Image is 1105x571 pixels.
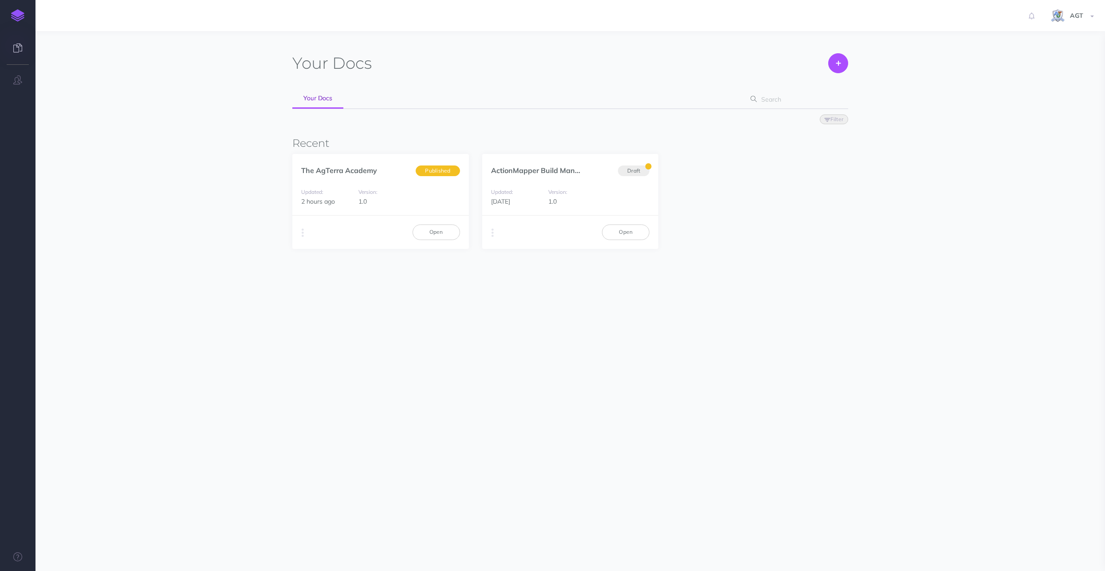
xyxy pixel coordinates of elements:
[302,227,304,239] i: More actions
[292,89,343,109] a: Your Docs
[820,114,848,124] button: Filter
[491,166,580,175] a: ActionMapper Build Man...
[292,53,372,73] h1: Docs
[292,138,848,149] h3: Recent
[1066,12,1088,20] span: AGT
[292,53,328,73] span: Your
[1050,8,1066,24] img: iCxL6hB4gPtK36lnwjqkK90dLekSAv8p9JC67nPZ.png
[759,91,834,107] input: Search
[491,189,513,195] small: Updated:
[413,224,460,240] a: Open
[548,189,567,195] small: Version:
[492,227,494,239] i: More actions
[301,197,335,205] span: 2 hours ago
[548,197,557,205] span: 1.0
[301,166,377,175] a: The AgTerra Academy
[491,197,510,205] span: [DATE]
[301,189,323,195] small: Updated:
[602,224,649,240] a: Open
[358,189,378,195] small: Version:
[303,94,332,102] span: Your Docs
[358,197,367,205] span: 1.0
[11,9,24,22] img: logo-mark.svg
